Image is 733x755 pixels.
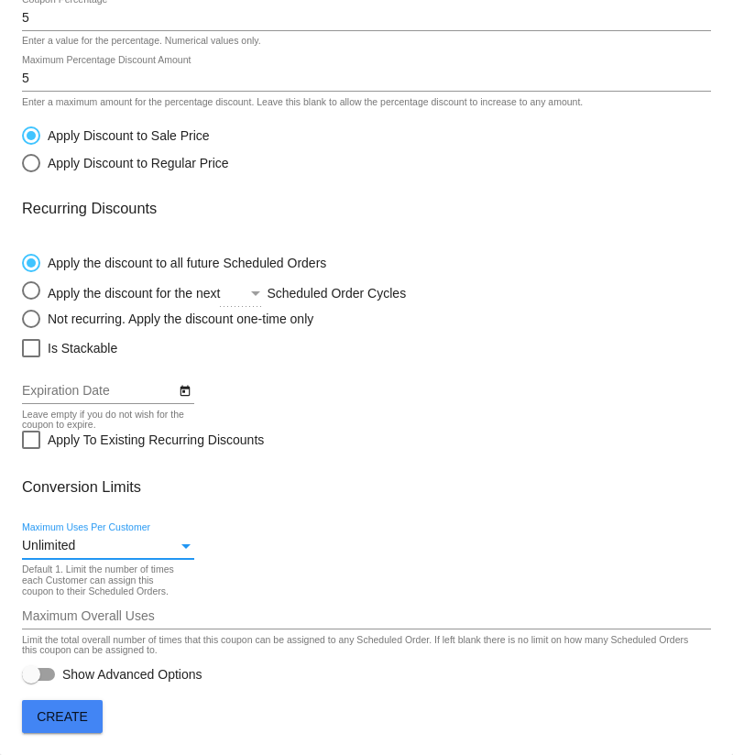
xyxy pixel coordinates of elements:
input: Coupon Percentage [22,11,711,26]
input: Maximum Overall Uses [22,609,711,624]
h3: Recurring Discounts [22,200,711,217]
h3: Conversion Limits [22,478,711,496]
span: Create [37,709,88,724]
mat-radio-group: Select an option [22,245,528,328]
span: Is Stackable [48,337,117,359]
div: Apply the discount to all future Scheduled Orders [40,256,326,270]
div: Apply the discount for the next Scheduled Order Cycles [40,281,528,301]
div: Not recurring. Apply the discount one-time only [40,312,313,326]
span: Apply To Existing Recurring Discounts [48,429,264,451]
div: Limit the total overall number of times that this coupon can be assigned to any Scheduled Order. ... [22,635,702,657]
input: Maximum Percentage Discount Amount [22,71,711,86]
div: Apply Discount to Sale Price [40,128,210,143]
div: Enter a value for the percentage. Numerical values only. [22,36,261,47]
div: Leave empty if you do not wish for the coupon to expire. [22,410,185,432]
button: Create [22,700,103,733]
span: Show Advanced Options [62,665,202,684]
span: Unlimited [22,538,75,553]
div: Enter a maximum amount for the percentage discount. Leave this blank to allow the percentage disc... [22,97,583,108]
button: Open calendar [175,380,194,399]
div: Apply Discount to Regular Price [40,156,229,170]
mat-radio-group: Select an option [22,117,229,172]
input: Expiration Date [22,384,175,399]
div: Default 1. Limit the number of times each Customer can assign this coupon to their Scheduled Orders. [22,564,185,596]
